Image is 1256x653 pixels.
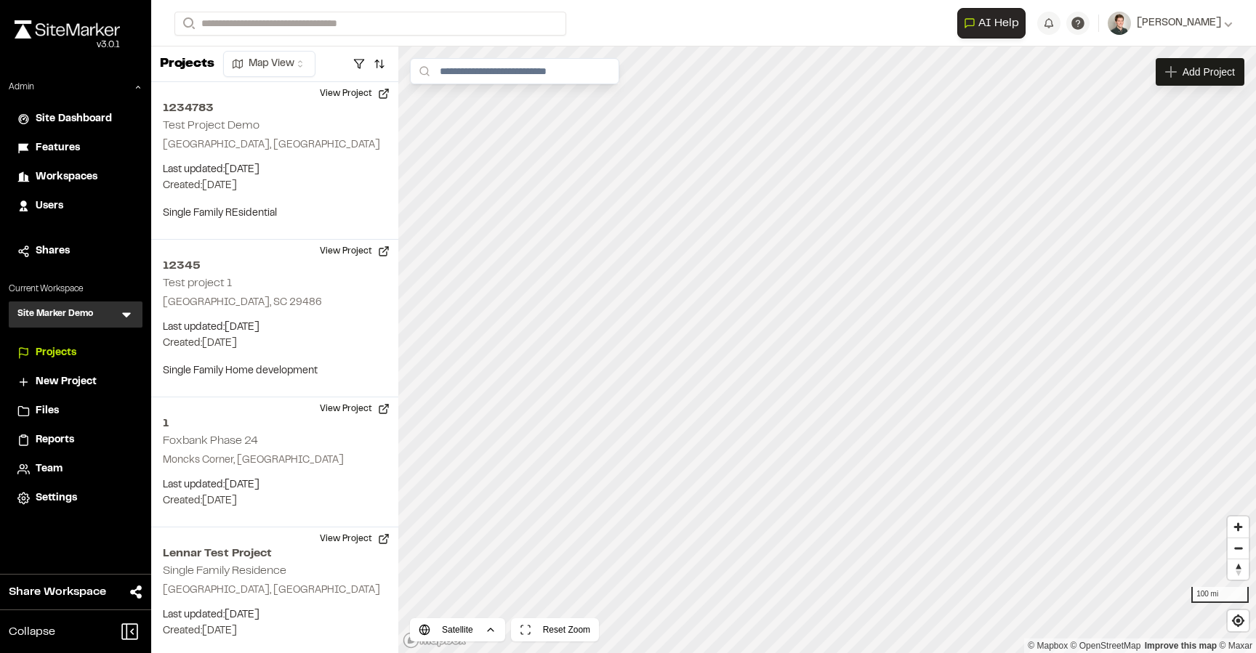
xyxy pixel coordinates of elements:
div: Open AI Assistant [957,8,1031,38]
h3: Site Marker Demo [17,307,93,322]
p: Admin [9,81,34,94]
p: Last updated: [DATE] [163,162,387,178]
p: Projects [160,54,214,74]
p: [GEOGRAPHIC_DATA], [GEOGRAPHIC_DATA] [163,137,387,153]
h2: Test project 1 [163,278,232,288]
a: Projects [17,345,134,361]
p: Last updated: [DATE] [163,477,387,493]
p: Created: [DATE] [163,178,387,194]
h2: Foxbank Phase 24 [163,436,258,446]
a: Files [17,403,134,419]
button: Find my location [1228,610,1249,631]
p: Single Family Home development [163,363,387,379]
span: Site Dashboard [36,111,112,127]
span: New Project [36,374,97,390]
button: View Project [311,240,398,263]
h2: Test Project Demo [163,121,259,131]
button: Zoom out [1228,538,1249,559]
span: Shares [36,243,70,259]
p: Current Workspace [9,283,142,296]
img: rebrand.png [15,20,120,38]
span: Users [36,198,63,214]
div: Oh geez...please don't... [15,38,120,52]
button: [PERSON_NAME] [1108,12,1233,35]
p: Last updated: [DATE] [163,607,387,623]
span: Share Workspace [9,583,106,601]
button: View Project [311,397,398,421]
button: Satellite [410,618,505,641]
p: Moncks Corner, [GEOGRAPHIC_DATA] [163,453,387,469]
a: Mapbox logo [403,632,467,649]
span: Features [36,140,80,156]
p: Created: [DATE] [163,336,387,352]
a: Site Dashboard [17,111,134,127]
button: View Project [311,82,398,105]
h2: 12345 [163,257,387,275]
p: [GEOGRAPHIC_DATA], SC 29486 [163,295,387,311]
div: 100 mi [1191,587,1249,603]
button: Search [174,12,201,36]
p: Last updated: [DATE] [163,320,387,336]
h2: 1 [163,415,387,432]
a: Features [17,140,134,156]
span: Workspaces [36,169,97,185]
h2: Single Family Residence [163,566,286,576]
p: Created: [DATE] [163,493,387,509]
button: Reset bearing to north [1228,559,1249,580]
h2: 1234783 [163,100,387,117]
button: Open AI Assistant [957,8,1026,38]
p: Single Family REsidential [163,206,387,222]
a: Shares [17,243,134,259]
a: OpenStreetMap [1071,641,1141,651]
span: Team [36,461,63,477]
button: Zoom in [1228,516,1249,538]
canvas: Map [398,46,1256,653]
span: AI Help [978,15,1019,32]
span: Collapse [9,623,55,641]
span: Reset bearing to north [1228,559,1249,580]
span: Add Project [1183,65,1235,79]
span: Settings [36,490,77,506]
a: Team [17,461,134,477]
a: Maxar [1219,641,1252,651]
span: Reports [36,432,74,448]
button: Reset Zoom [511,618,599,641]
p: Created: [DATE] [163,623,387,639]
button: View Project [311,527,398,551]
a: Mapbox [1028,641,1068,651]
img: User [1108,12,1131,35]
a: New Project [17,374,134,390]
a: Map feedback [1145,641,1217,651]
span: Files [36,403,59,419]
a: Settings [17,490,134,506]
span: Projects [36,345,76,361]
a: Reports [17,432,134,448]
span: [PERSON_NAME] [1137,15,1221,31]
h2: Lennar Test Project [163,545,387,562]
a: Workspaces [17,169,134,185]
p: [GEOGRAPHIC_DATA], [GEOGRAPHIC_DATA] [163,583,387,599]
a: Users [17,198,134,214]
